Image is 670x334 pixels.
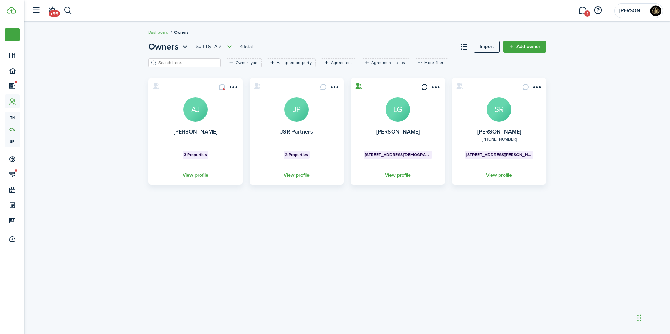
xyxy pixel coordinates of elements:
[174,29,189,36] span: Owners
[531,84,542,93] button: Open menu
[328,84,340,93] button: Open menu
[477,128,521,136] a: [PERSON_NAME]
[474,41,500,53] a: Import
[196,43,214,50] span: Sort by
[637,308,641,328] div: Drag
[576,2,589,20] a: Messaging
[226,58,262,67] filter-tag: Open filter
[371,60,405,66] filter-tag-label: Agreement status
[331,60,352,66] filter-tag-label: Agreement
[5,123,20,135] a: ow
[592,5,604,16] button: Open resource center
[430,84,441,93] button: Open menu
[635,301,670,334] iframe: Chat Widget
[147,166,244,185] a: View profile
[174,128,217,136] a: [PERSON_NAME]
[451,166,547,185] a: View profile
[386,97,410,122] a: LG
[240,43,253,51] header-page-total: 4 Total
[49,10,60,17] span: +99
[619,8,647,13] span: Harlie
[321,58,356,67] filter-tag: Open filter
[157,60,218,66] input: Search here...
[350,166,446,185] a: View profile
[650,5,661,16] img: Harlie
[376,128,420,136] a: [PERSON_NAME]
[285,152,308,158] span: 2 Properties
[277,60,312,66] filter-tag-label: Assigned property
[415,58,448,67] button: More filters
[267,58,316,67] filter-tag: Open filter
[236,60,258,66] filter-tag-label: Owner type
[214,43,222,50] span: A-Z
[148,40,179,53] span: Owners
[503,41,546,53] a: Add owner
[487,97,511,122] a: SR
[5,135,20,147] a: sp
[45,2,59,20] a: Notifications
[248,166,345,185] a: View profile
[362,58,409,67] filter-tag: Open filter
[148,29,169,36] a: Dashboard
[280,128,313,136] a: JSR Partners
[196,43,234,51] button: Sort byA-Z
[184,152,207,158] span: 3 Properties
[29,4,43,17] button: Open sidebar
[7,7,16,14] img: TenantCloud
[64,5,72,16] button: Search
[196,43,234,51] button: Open menu
[466,152,532,158] span: [STREET_ADDRESS][PERSON_NAME]
[482,136,517,142] a: [PHONE_NUMBER]
[365,152,431,158] span: [STREET_ADDRESS][DEMOGRAPHIC_DATA]
[284,97,309,122] a: JP
[5,28,20,41] button: Open menu
[183,97,208,122] a: AJ
[584,10,590,17] span: 1
[148,40,189,53] button: Owners
[5,112,20,123] a: tn
[148,40,189,53] button: Open menu
[227,84,238,93] button: Open menu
